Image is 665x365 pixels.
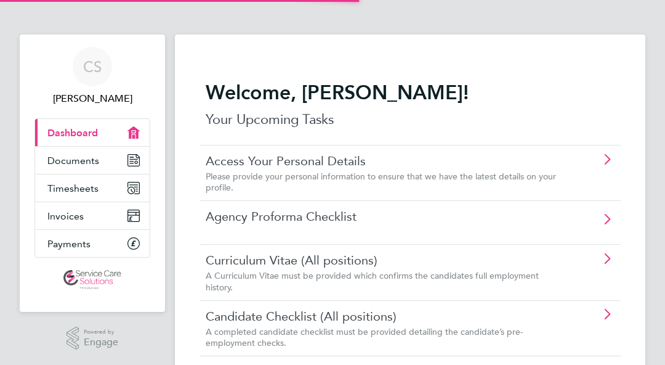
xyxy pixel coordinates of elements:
a: Timesheets [35,174,150,202]
a: Candidate Checklist (All positions) [206,308,559,324]
nav: Main navigation [20,35,165,312]
a: Curriculum Vitae (All positions) [206,252,559,268]
a: Payments [35,230,150,257]
span: A Curriculum Vitae must be provided which confirms the candidates full employment history. [206,270,539,292]
span: A completed candidate checklist must be provided detailing the candidate’s pre-employment checks. [206,326,523,348]
p: Your Upcoming Tasks [206,110,615,129]
img: servicecare-logo-retina.png [63,270,121,290]
span: Please provide your personal information to ensure that we have the latest details on your profile. [206,171,556,193]
span: Dashboard [47,127,98,139]
a: Access Your Personal Details [206,153,559,169]
a: Dashboard [35,119,150,146]
a: Powered byEngage [66,327,119,350]
span: Payments [47,238,91,250]
span: Invoices [47,210,84,222]
span: CS [83,59,102,75]
a: Go to home page [34,270,150,290]
span: Cherrelle Sangster [34,91,150,106]
span: Powered by [84,327,118,337]
span: Documents [47,155,99,166]
span: Timesheets [47,182,99,194]
h2: Welcome, [PERSON_NAME]! [206,80,615,105]
a: Documents [35,147,150,174]
a: CS[PERSON_NAME] [34,47,150,106]
span: Engage [84,337,118,348]
a: Invoices [35,202,150,229]
a: Agency Proforma Checklist [206,208,559,224]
